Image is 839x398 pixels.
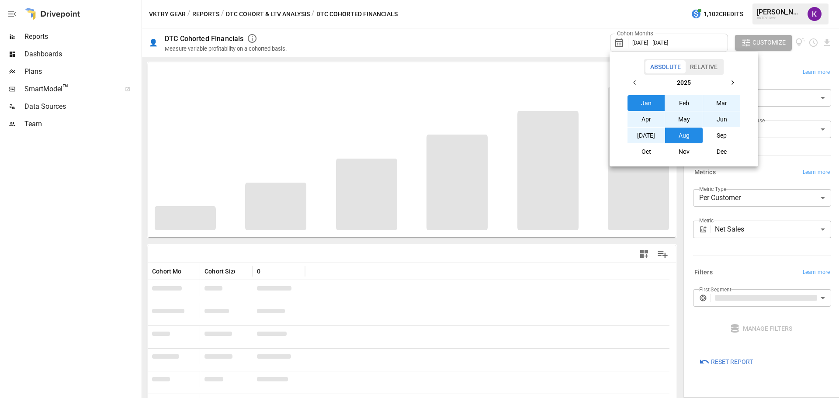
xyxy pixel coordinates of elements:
button: Relative [685,60,722,73]
button: Aug [665,128,703,143]
button: Oct [628,144,665,159]
button: 2025 [643,75,725,90]
button: [DATE] [628,128,665,143]
button: May [665,111,703,127]
button: Mar [703,95,741,111]
button: Apr [628,111,665,127]
button: Feb [665,95,703,111]
button: Jun [703,111,741,127]
button: Nov [665,144,703,159]
button: Dec [703,144,741,159]
button: Absolute [645,60,686,73]
button: Sep [703,128,741,143]
button: Jan [628,95,665,111]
